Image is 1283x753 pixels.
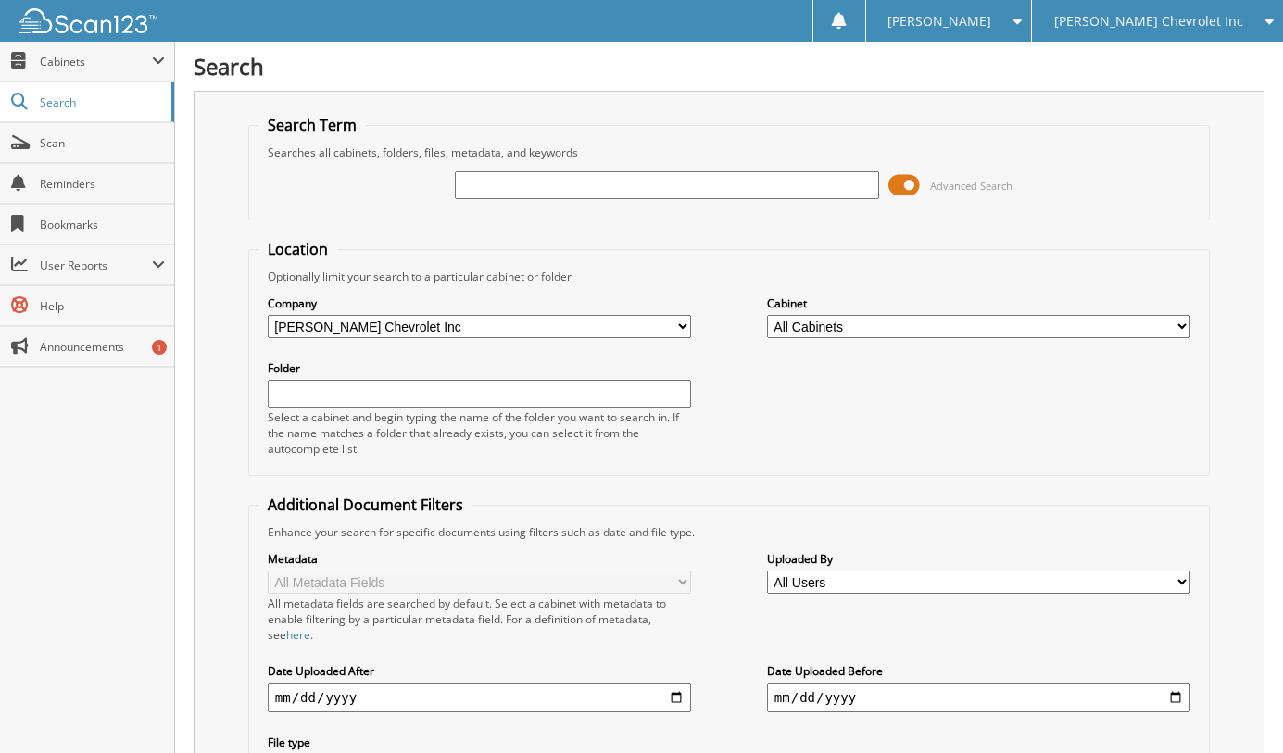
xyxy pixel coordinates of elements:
[258,269,1200,284] div: Optionally limit your search to a particular cabinet or folder
[767,683,1190,712] input: end
[40,298,165,314] span: Help
[258,495,472,515] legend: Additional Document Filters
[258,115,366,135] legend: Search Term
[40,217,165,232] span: Bookmarks
[258,144,1200,160] div: Searches all cabinets, folders, files, metadata, and keywords
[268,734,691,750] label: File type
[767,551,1190,567] label: Uploaded By
[40,339,165,355] span: Announcements
[258,524,1200,540] div: Enhance your search for specific documents using filters such as date and file type.
[268,360,691,376] label: Folder
[194,51,1264,82] h1: Search
[40,257,152,273] span: User Reports
[258,239,337,259] legend: Location
[152,340,167,355] div: 1
[268,596,691,643] div: All metadata fields are searched by default. Select a cabinet with metadata to enable filtering b...
[40,94,162,110] span: Search
[767,663,1190,679] label: Date Uploaded Before
[40,135,165,151] span: Scan
[1054,16,1243,27] span: [PERSON_NAME] Chevrolet Inc
[19,8,157,33] img: scan123-logo-white.svg
[286,627,310,643] a: here
[268,663,691,679] label: Date Uploaded After
[268,551,691,567] label: Metadata
[40,54,152,69] span: Cabinets
[767,295,1190,311] label: Cabinet
[268,295,691,311] label: Company
[40,176,165,192] span: Reminders
[268,683,691,712] input: start
[930,179,1013,193] span: Advanced Search
[887,16,991,27] span: [PERSON_NAME]
[268,409,691,457] div: Select a cabinet and begin typing the name of the folder you want to search in. If the name match...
